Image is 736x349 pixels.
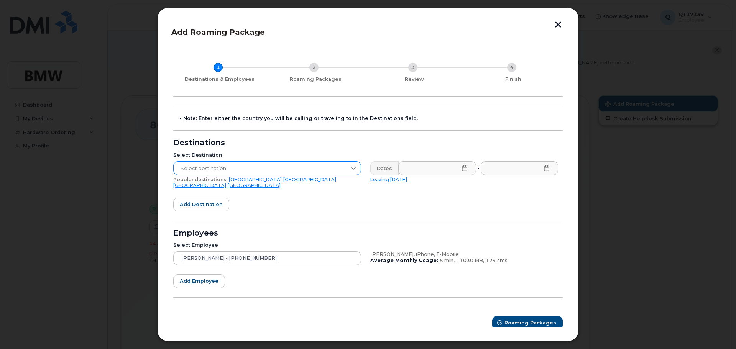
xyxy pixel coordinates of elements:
[481,161,559,175] input: Please fill out this field
[173,152,361,158] div: Select Destination
[368,76,461,82] div: Review
[180,277,219,285] span: Add employee
[370,251,558,257] div: [PERSON_NAME], iPhone, T-Mobile
[283,177,336,182] a: [GEOGRAPHIC_DATA]
[408,63,417,72] div: 3
[467,76,560,82] div: Finish
[171,28,265,37] span: Add Roaming Package
[173,274,225,288] button: Add employee
[173,140,563,146] div: Destinations
[228,182,281,188] a: [GEOGRAPHIC_DATA]
[180,201,223,208] span: Add destination
[309,63,319,72] div: 2
[440,257,455,263] span: 5 min,
[504,319,556,326] span: Roaming Packages
[173,182,226,188] a: [GEOGRAPHIC_DATA]
[398,161,476,175] input: Please fill out this field
[370,257,438,263] b: Average Monthly Usage:
[703,316,730,343] iframe: Messenger Launcher
[486,257,508,263] span: 124 sms
[370,177,407,182] a: Leaving [DATE]
[476,161,481,175] div: -
[229,177,282,182] a: [GEOGRAPHIC_DATA]
[173,251,361,265] input: Search device
[507,63,516,72] div: 4
[173,177,227,182] span: Popular destinations:
[179,115,563,121] div: - Note: Enter either the country you will be calling or traveling to in the Destinations field.
[173,230,563,236] div: Employees
[492,316,563,330] button: Roaming Packages
[173,198,229,211] button: Add destination
[456,257,484,263] span: 11030 MB,
[174,162,346,175] span: Select destination
[173,242,361,248] div: Select Employee
[269,76,362,82] div: Roaming Packages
